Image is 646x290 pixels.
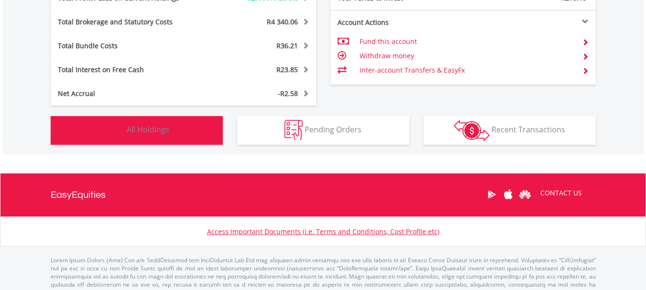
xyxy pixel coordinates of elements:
[51,65,206,75] div: Total Interest on Free Cash
[492,124,565,135] span: Recent Transactions
[207,227,439,236] a: Access Important Documents (i.e. Terms and Conditions, Cost Profile etc)
[330,18,463,27] div: Account Actions
[51,89,206,98] div: Net Accrual
[517,180,534,209] a: Huawei
[278,89,298,98] span: -R2.58
[104,120,125,140] img: holdings-wht.png
[424,116,596,145] button: Recent Transactions
[360,34,574,49] td: Fund this account
[51,17,206,27] div: Total Brokerage and Statutory Costs
[360,63,574,77] td: Inter-account Transfers & EasyFx
[276,65,298,74] span: R23.85
[51,116,223,145] button: All Holdings
[534,180,589,206] a: CONTACT US
[305,124,361,135] span: Pending Orders
[51,41,206,51] div: Total Bundle Costs
[454,120,490,141] img: transactions-zar-wht.png
[500,180,517,209] a: Apple
[127,124,169,135] span: All Holdings
[483,180,500,209] a: Google Play
[276,41,298,50] span: R36.21
[267,17,298,26] span: R4 340.06
[285,120,303,140] img: pending_instructions-wht.png
[360,49,574,63] td: Withdraw money
[51,173,106,216] a: EasyEquities
[237,116,409,145] button: Pending Orders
